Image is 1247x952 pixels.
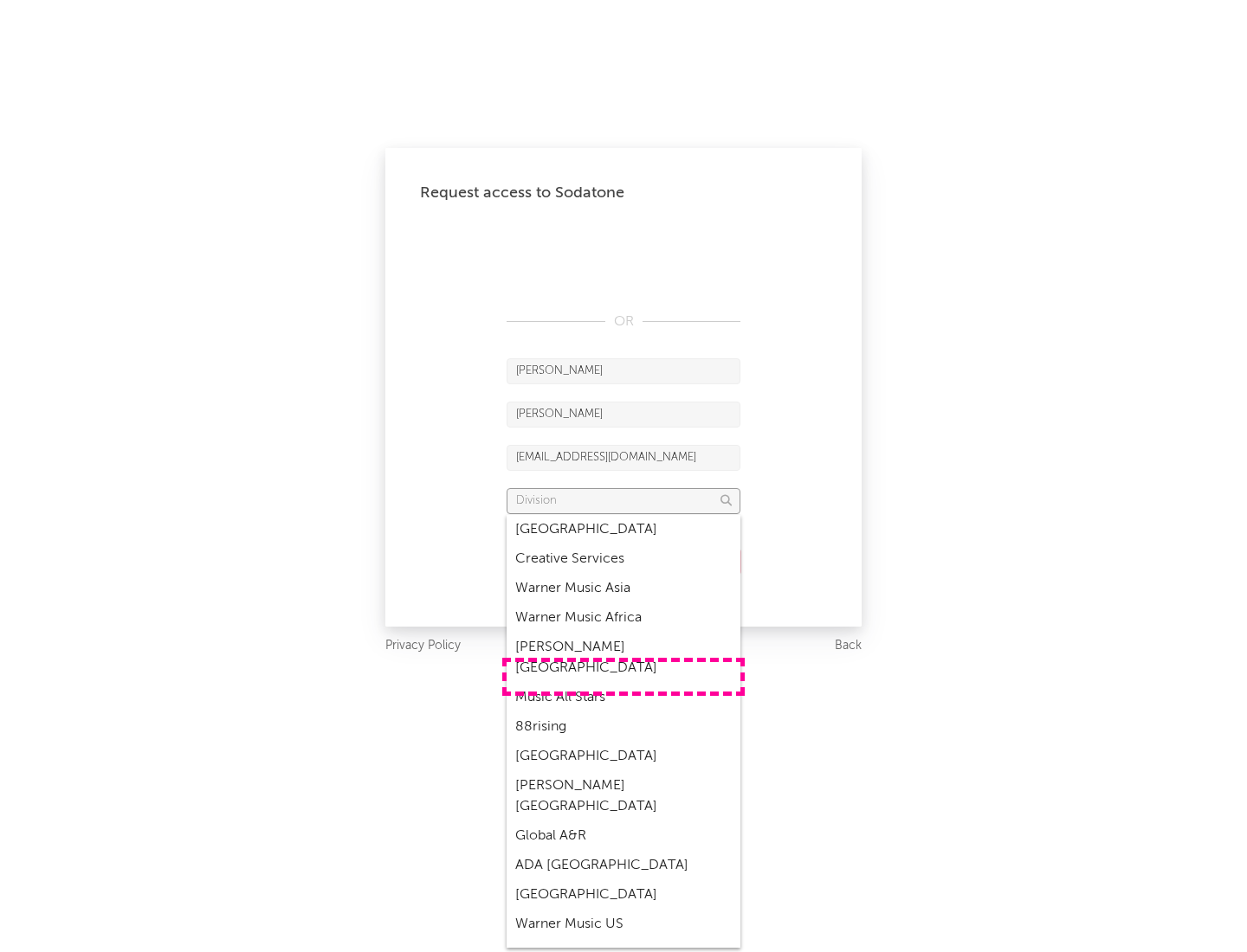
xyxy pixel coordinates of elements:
[507,910,740,939] div: Warner Music US
[507,603,740,633] div: Warner Music Africa
[507,488,740,514] input: Division
[507,821,740,851] div: Global A&R
[507,851,740,880] div: ADA [GEOGRAPHIC_DATA]
[507,358,740,384] input: First Name
[507,742,740,771] div: [GEOGRAPHIC_DATA]
[507,445,740,471] input: Email
[507,402,740,428] input: Last Name
[507,574,740,603] div: Warner Music Asia
[507,515,740,544] div: [GEOGRAPHIC_DATA]
[507,712,740,742] div: 88rising
[507,683,740,712] div: Music All Stars
[507,880,740,910] div: [GEOGRAPHIC_DATA]
[385,635,461,657] a: Privacy Policy
[507,544,740,574] div: Creative Services
[507,312,740,332] div: OR
[835,635,862,657] a: Back
[507,633,740,683] div: [PERSON_NAME] [GEOGRAPHIC_DATA]
[507,771,740,821] div: [PERSON_NAME] [GEOGRAPHIC_DATA]
[420,183,827,203] div: Request access to Sodatone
